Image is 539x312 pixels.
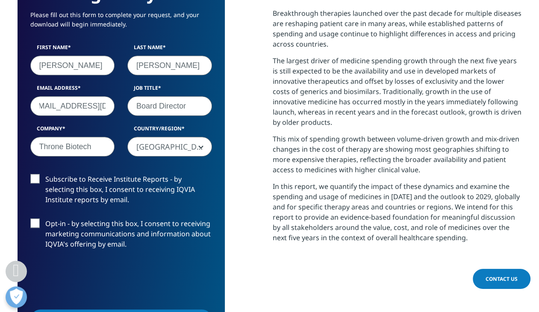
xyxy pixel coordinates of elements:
span: Contact Us [486,275,518,283]
p: In this report, we quantify the impact of these dynamics and examine the spending and usage of me... [273,181,522,249]
label: Opt-in - by selecting this box, I consent to receiving marketing communications and information a... [30,218,212,254]
iframe: reCAPTCHA [30,263,160,296]
p: Please fill out this form to complete your request, and your download will begin immediately. [30,10,212,35]
p: Breakthrough therapies launched over the past decade for multiple diseases are reshaping patient ... [273,8,522,56]
label: First Name [30,44,115,56]
span: United States [127,137,212,156]
span: United States [128,137,212,157]
label: Country/Region [127,125,212,137]
button: Open Preferences [6,286,27,308]
p: The largest driver of medicine spending growth through the next five years is still expected to b... [273,56,522,134]
p: This mix of spending growth between volume-driven growth and mix-driven changes in the cost of th... [273,134,522,181]
label: Last Name [127,44,212,56]
a: Contact Us [473,269,530,289]
label: Email Address [30,84,115,96]
label: Company [30,125,115,137]
label: Job Title [127,84,212,96]
label: Subscribe to Receive Institute Reports - by selecting this box, I consent to receiving IQVIA Inst... [30,174,212,209]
